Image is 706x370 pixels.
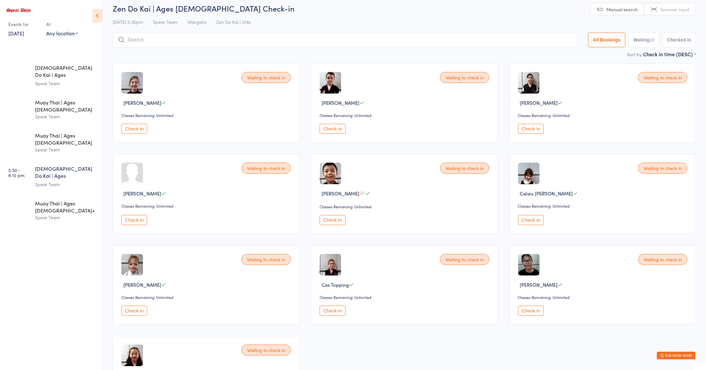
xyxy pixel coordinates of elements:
span: [PERSON_NAME] [123,99,161,106]
h2: Zen Do Kai | Ages [DEMOGRAPHIC_DATA] Check-in [113,3,696,14]
img: image1626162939.png [121,254,143,275]
a: [DATE] [8,30,24,37]
span: Scanner input [660,6,689,13]
label: Sort by [627,51,642,58]
img: image1624359780.png [518,163,540,184]
button: Check in [320,306,345,316]
span: [PERSON_NAME] [322,99,359,106]
button: Check in [320,215,345,225]
div: Classes Remaining: Unlimited [121,113,293,118]
button: Check in [518,215,544,225]
div: [DEMOGRAPHIC_DATA] Do Kai | Ages [DEMOGRAPHIC_DATA] [35,64,97,80]
div: Muay Thai | Ages [DEMOGRAPHIC_DATA]+ [35,200,97,214]
button: Check in [121,215,147,225]
time: 4:00 - 4:45 pm [8,67,25,77]
time: 4:44 - 5:29 pm [8,101,25,112]
span: Cas Topping [322,281,349,288]
button: Exit kiosk mode [657,352,695,359]
div: Spear Team [35,214,97,221]
div: Waiting to check in [638,254,687,265]
button: Check in [320,124,345,134]
div: Waiting to check in [242,254,291,265]
span: Wangara [188,19,206,25]
div: Muay Thai | Ages [DEMOGRAPHIC_DATA] [35,99,97,113]
div: Classes Remaining: Unlimited [518,113,689,118]
button: Check in [121,124,147,134]
div: Waiting to check in [638,72,687,83]
div: Classes Remaining: Unlimited [320,204,491,209]
div: At [46,19,78,30]
img: Spear Dojo [6,8,31,13]
button: Check in [518,124,544,134]
time: 5:30 - 6:15 pm [8,167,24,178]
a: 4:44 -5:29 pmMuay Thai | Ages [DEMOGRAPHIC_DATA]Spear Team [2,93,102,126]
img: image1743500885.png [518,254,540,275]
time: 4:45 - 5:30 pm [8,134,25,145]
button: Check in [121,306,147,316]
span: [PERSON_NAME] [520,99,558,106]
div: Classes Remaining: Unlimited [518,294,689,300]
div: Waiting to check in [242,163,291,174]
div: Spear Team [35,146,97,153]
img: image1624348427.png [121,345,143,366]
div: [DEMOGRAPHIC_DATA] Do Kai | Ages [DEMOGRAPHIC_DATA] [35,165,97,181]
div: Any location [46,30,78,37]
a: 6:30 -7:30 pmMuay Thai | Ages [DEMOGRAPHIC_DATA]+Spear Team [2,194,102,227]
img: image1624349784.png [320,254,341,275]
span: [PERSON_NAME] [520,281,558,288]
div: Muay Thai | Ages [DEMOGRAPHIC_DATA] [35,132,97,146]
span: [PERSON_NAME] [123,190,161,197]
span: Manual search [606,6,638,13]
a: 4:45 -5:30 pmMuay Thai | Ages [DEMOGRAPHIC_DATA]Spear Team [2,126,102,159]
div: Spear Team [35,80,97,87]
div: 10 [649,37,655,42]
div: Waiting to check in [242,345,291,356]
div: Waiting to check in [638,163,687,174]
div: Classes Remaining: Unlimited [518,203,689,209]
button: Check in [518,306,544,316]
img: image1626061816.png [320,72,341,94]
time: 6:30 - 7:30 pm [8,202,25,212]
img: image1624349805.png [121,72,143,94]
img: image1624349842.png [320,163,341,184]
div: Classes Remaining: Unlimited [121,203,293,209]
div: Waiting to check in [242,72,291,83]
div: Spear Team [35,113,97,120]
div: Classes Remaining: Unlimited [121,294,293,300]
span: Zen Do Kai | U18s [216,19,251,25]
div: Classes Remaining: Unlimited [320,294,491,300]
div: Waiting to check in [440,72,489,83]
img: image1628299909.png [518,72,540,94]
div: Spear Team [35,181,97,188]
div: Waiting to check in [440,163,489,174]
span: [DATE] 5:30pm [113,19,143,25]
button: All Bookings [588,32,625,47]
a: 4:00 -4:45 pm[DEMOGRAPHIC_DATA] Do Kai | Ages [DEMOGRAPHIC_DATA]Spear Team [2,59,102,93]
button: Checked in [662,32,696,47]
span: [PERSON_NAME] [123,281,161,288]
a: 5:30 -6:15 pm[DEMOGRAPHIC_DATA] Do Kai | Ages [DEMOGRAPHIC_DATA]Spear Team [2,159,102,194]
div: Classes Remaining: Unlimited [320,113,491,118]
button: Waiting10 [629,32,659,47]
span: Spear Team [153,19,178,25]
span: [PERSON_NAME] [322,190,359,197]
div: Check in time (DESC) [643,50,696,58]
input: Search [113,32,578,47]
div: Waiting to check in [440,254,489,265]
div: Events for [8,19,40,30]
span: Calais [PERSON_NAME] [520,190,573,197]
